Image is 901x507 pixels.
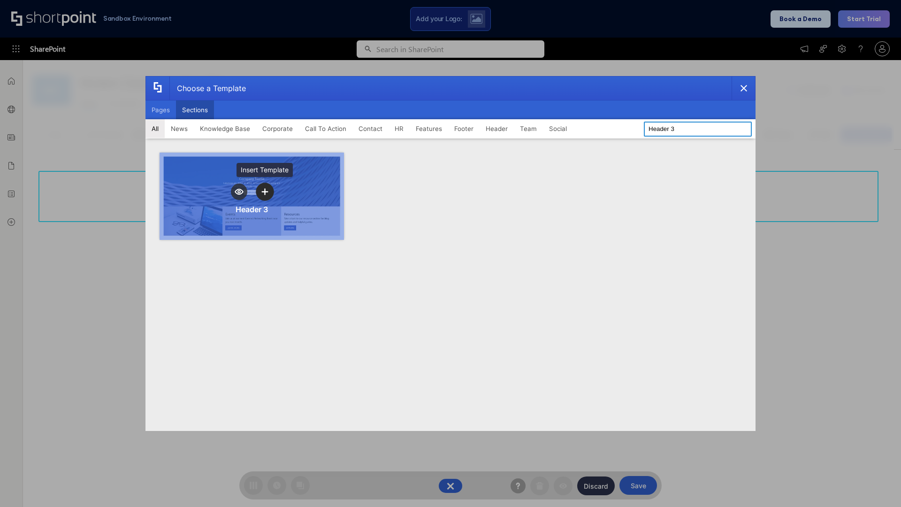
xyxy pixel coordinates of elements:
button: Social [543,119,573,138]
div: Choose a Template [169,77,246,100]
button: Features [410,119,448,138]
button: Call To Action [299,119,352,138]
button: Knowledge Base [194,119,256,138]
iframe: Chat Widget [854,462,901,507]
button: Team [514,119,543,138]
input: Search [644,122,752,137]
div: template selector [145,76,756,431]
button: Contact [352,119,389,138]
button: All [145,119,165,138]
button: HR [389,119,410,138]
div: Header 3 [236,205,268,214]
button: Sections [176,100,214,119]
button: Footer [448,119,480,138]
button: Pages [145,100,176,119]
button: Corporate [256,119,299,138]
button: News [165,119,194,138]
button: Header [480,119,514,138]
